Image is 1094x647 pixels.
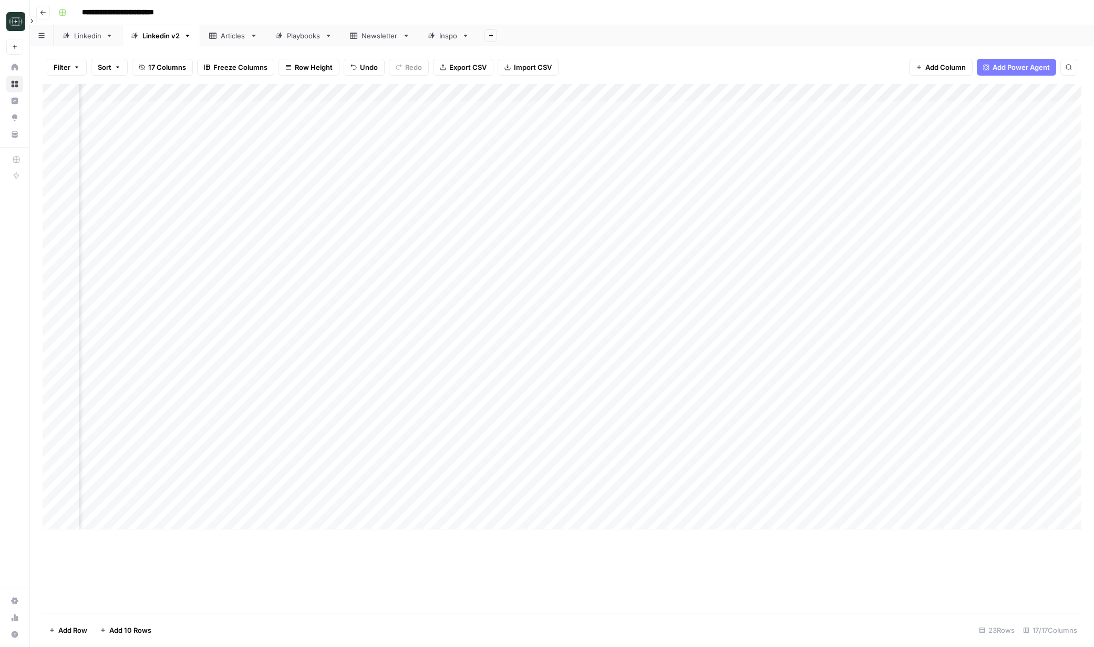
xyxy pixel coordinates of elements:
button: Workspace: Catalyst [6,8,23,35]
div: Newsletter [362,30,398,41]
a: Insights [6,92,23,109]
button: Import CSV [498,59,559,76]
span: Undo [360,62,378,72]
a: Opportunities [6,109,23,126]
button: Row Height [278,59,339,76]
button: Sort [91,59,128,76]
span: Sort [98,62,111,72]
span: Row Height [295,62,333,72]
a: Articles [200,25,266,46]
button: Redo [389,59,429,76]
button: Add Column [909,59,973,76]
button: Export CSV [433,59,493,76]
button: Add 10 Rows [94,622,158,639]
div: Linkedin v2 [142,30,180,41]
span: Filter [54,62,70,72]
a: Inspo [419,25,478,46]
button: Undo [344,59,385,76]
div: 23 Rows [975,622,1019,639]
button: Add Power Agent [977,59,1056,76]
div: 17/17 Columns [1019,622,1081,639]
a: Home [6,59,23,76]
div: Inspo [439,30,458,41]
span: Import CSV [514,62,552,72]
a: Playbooks [266,25,341,46]
span: Add Power Agent [993,62,1050,72]
div: Linkedin [74,30,101,41]
span: Add 10 Rows [109,625,151,635]
button: Freeze Columns [197,59,274,76]
span: 17 Columns [148,62,186,72]
a: Usage [6,609,23,626]
span: Add Row [58,625,87,635]
a: Linkedin v2 [122,25,200,46]
a: Linkedin [54,25,122,46]
a: Your Data [6,126,23,143]
a: Browse [6,76,23,92]
a: Newsletter [341,25,419,46]
span: Freeze Columns [213,62,267,72]
button: 17 Columns [132,59,193,76]
button: Add Row [43,622,94,639]
span: Add Column [925,62,966,72]
img: Catalyst Logo [6,12,25,31]
span: Export CSV [449,62,487,72]
button: Help + Support [6,626,23,643]
a: Settings [6,592,23,609]
div: Articles [221,30,246,41]
span: Redo [405,62,422,72]
button: Filter [47,59,87,76]
div: Playbooks [287,30,321,41]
